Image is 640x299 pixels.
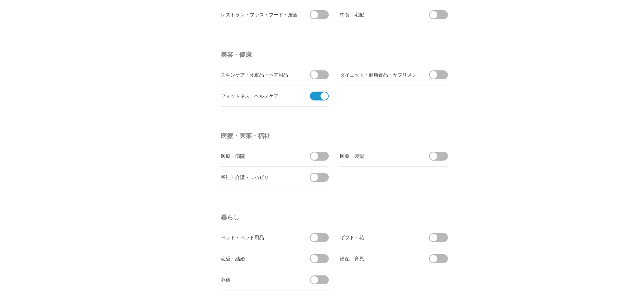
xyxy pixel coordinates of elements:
h4: 暮らし [221,211,450,223]
div: 中食・宅配 [340,10,417,19]
div: 出産・育児 [340,254,417,263]
div: 葬儀 [221,275,298,284]
div: ペット・ペット用品 [221,233,298,242]
div: 医療・病院 [221,152,298,160]
div: フィットネス・ヘルスケア [221,92,298,100]
div: 福祉・介護・リハビリ [221,173,298,181]
h4: 美容・健康 [221,49,450,61]
div: 医薬・製薬 [340,152,417,160]
div: レストラン・ファストフード・居酒屋 [221,10,298,19]
div: ギフト・花 [340,233,417,242]
div: ダイエット・健康食品・サプリメント [340,70,417,79]
div: 恋愛・結婚 [221,254,298,263]
div: スキンケア・化粧品・ヘア用品 [221,70,298,79]
h4: 医療・医薬・福祉 [221,130,450,142]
